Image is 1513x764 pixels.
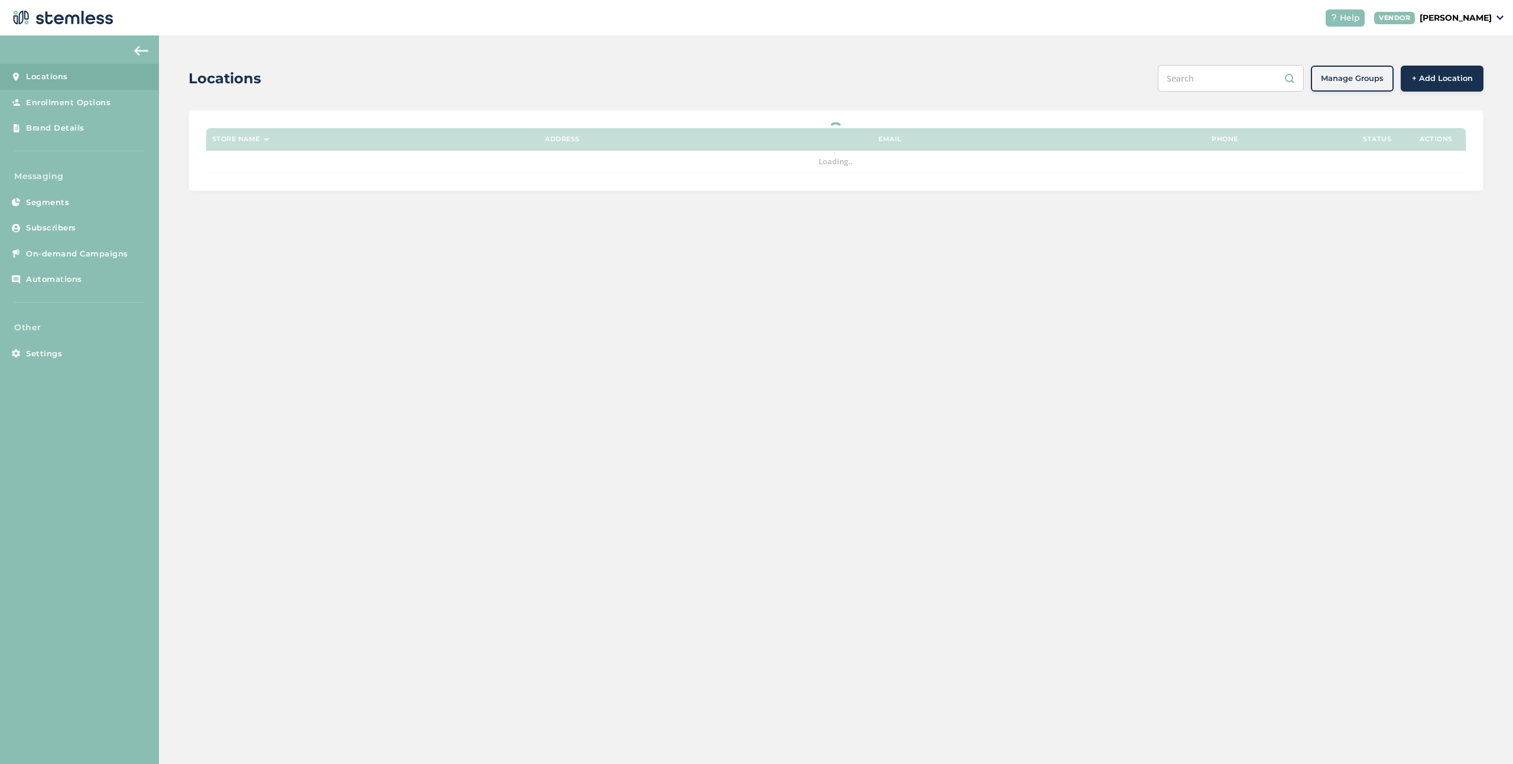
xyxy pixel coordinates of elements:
[134,46,148,56] img: icon-arrow-back-accent-c549486e.svg
[9,6,113,30] img: logo-dark-0685b13c.svg
[189,68,261,89] h2: Locations
[1311,66,1394,92] button: Manage Groups
[1420,12,1492,24] p: [PERSON_NAME]
[26,71,68,83] span: Locations
[1412,73,1473,84] span: + Add Location
[1330,14,1337,21] img: icon-help-white-03924b79.svg
[1496,15,1504,20] img: icon_down-arrow-small-66adaf34.svg
[26,274,82,285] span: Automations
[1340,12,1360,24] span: Help
[26,197,69,209] span: Segments
[1374,12,1415,24] div: VENDOR
[26,348,62,360] span: Settings
[26,122,85,134] span: Brand Details
[26,222,76,234] span: Subscribers
[26,248,128,260] span: On-demand Campaigns
[1158,65,1304,92] input: Search
[26,97,111,109] span: Enrollment Options
[1401,66,1483,92] button: + Add Location
[1321,73,1384,84] span: Manage Groups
